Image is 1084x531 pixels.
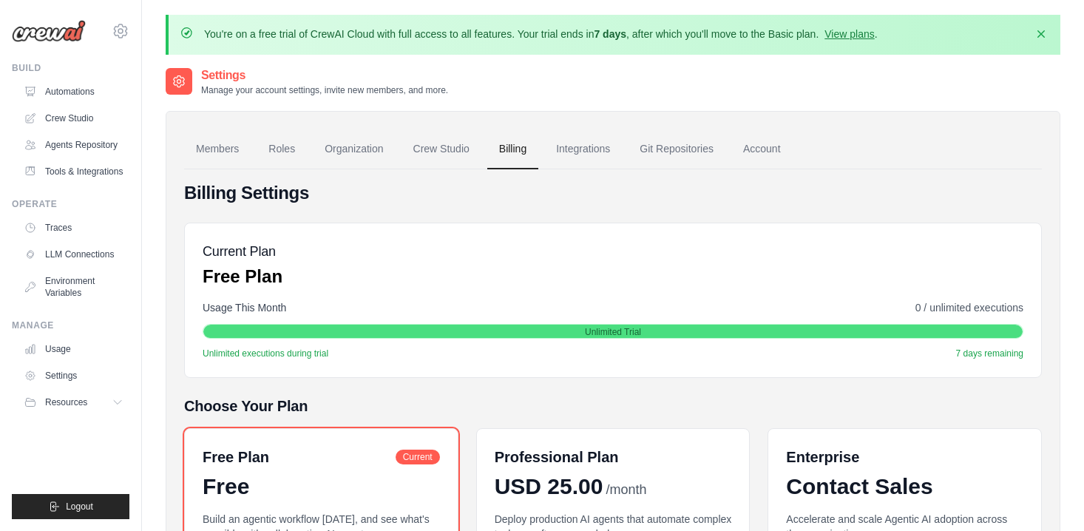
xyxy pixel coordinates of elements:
[184,129,251,169] a: Members
[585,326,641,338] span: Unlimited Trial
[313,129,395,169] a: Organization
[203,447,269,467] h6: Free Plan
[18,243,129,266] a: LLM Connections
[12,62,129,74] div: Build
[495,473,603,500] span: USD 25.00
[12,319,129,331] div: Manage
[18,160,129,183] a: Tools & Integrations
[628,129,725,169] a: Git Repositories
[203,300,286,315] span: Usage This Month
[915,300,1023,315] span: 0 / unlimited executions
[203,265,282,288] p: Free Plan
[257,129,307,169] a: Roles
[18,216,129,240] a: Traces
[786,447,1023,467] h6: Enterprise
[606,480,646,500] span: /month
[544,129,622,169] a: Integrations
[18,269,129,305] a: Environment Variables
[396,450,440,464] span: Current
[786,473,1023,500] div: Contact Sales
[18,133,129,157] a: Agents Repository
[201,84,448,96] p: Manage your account settings, invite new members, and more.
[495,447,619,467] h6: Professional Plan
[45,396,87,408] span: Resources
[18,390,129,414] button: Resources
[204,27,878,41] p: You're on a free trial of CrewAI Cloud with full access to all features. Your trial ends in , aft...
[201,67,448,84] h2: Settings
[12,494,129,519] button: Logout
[66,501,93,513] span: Logout
[956,348,1023,359] span: 7 days remaining
[18,106,129,130] a: Crew Studio
[203,348,328,359] span: Unlimited executions during trial
[184,181,1042,205] h4: Billing Settings
[18,80,129,104] a: Automations
[18,364,129,388] a: Settings
[594,28,626,40] strong: 7 days
[487,129,538,169] a: Billing
[203,473,440,500] div: Free
[184,396,1042,416] h5: Choose Your Plan
[203,241,282,262] h5: Current Plan
[18,337,129,361] a: Usage
[731,129,793,169] a: Account
[12,198,129,210] div: Operate
[402,129,481,169] a: Crew Studio
[12,20,86,42] img: Logo
[824,28,874,40] a: View plans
